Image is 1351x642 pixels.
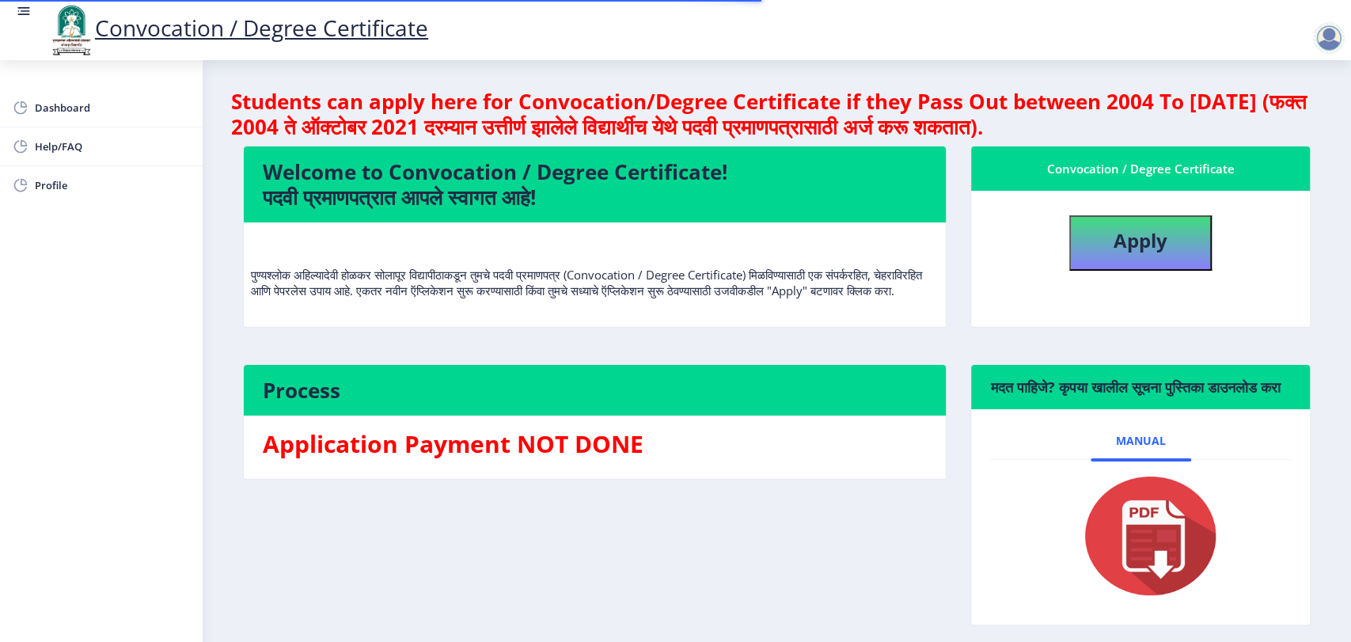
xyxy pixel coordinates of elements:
[1091,422,1191,460] a: Manual
[263,159,927,210] h4: Welcome to Convocation / Degree Certificate! पदवी प्रमाणपत्रात आपले स्वागत आहे!
[990,378,1291,397] h6: मदत पाहिजे? कृपया खालील सूचना पुस्तिका डाउनलोड करा
[35,137,190,156] span: Help/FAQ
[251,235,939,298] p: पुण्यश्लोक अहिल्यादेवी होळकर सोलापूर विद्यापीठाकडून तुमचे पदवी प्रमाणपत्र (Convocation / Degree C...
[1116,435,1166,447] span: Manual
[990,159,1291,178] div: Convocation / Degree Certificate
[47,3,95,57] img: logo
[47,13,428,43] a: Convocation / Degree Certificate
[1069,215,1212,271] button: Apply
[35,98,190,117] span: Dashboard
[263,428,927,460] h3: Application Payment NOT DONE
[231,89,1323,139] h4: Students can apply here for Convocation/Degree Certificate if they Pass Out between 2004 To [DATE...
[1114,227,1167,253] b: Apply
[263,378,927,403] h4: Process
[1061,473,1220,599] img: pdf.png
[35,176,190,195] span: Profile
